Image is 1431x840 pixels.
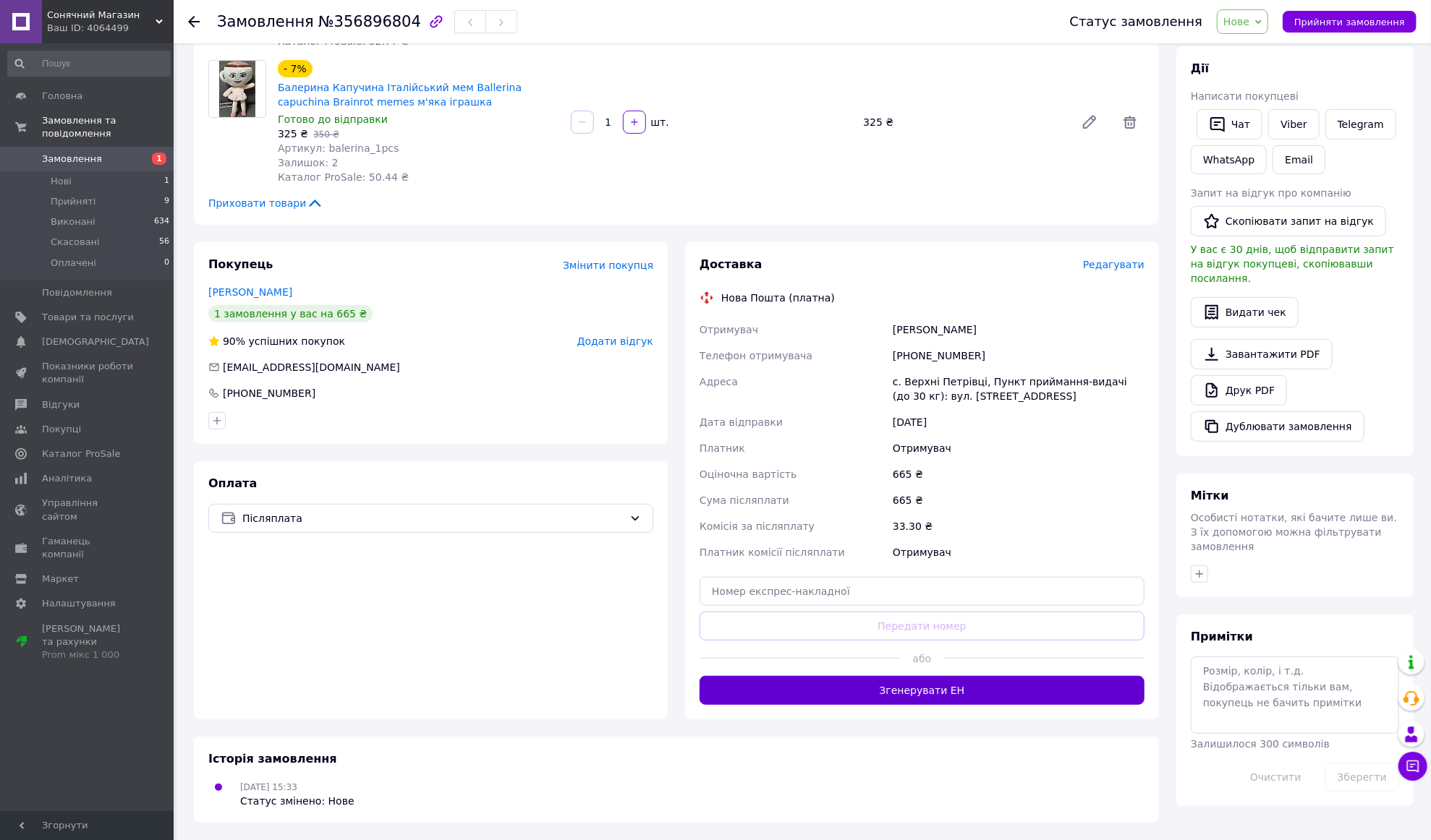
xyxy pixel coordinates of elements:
span: Аналітика [42,472,92,485]
span: Прийняти замовлення [1294,17,1405,27]
a: WhatsApp [1191,145,1267,174]
span: Післяплата [242,510,624,526]
span: Адреса [700,376,738,387]
span: Мітки [1191,489,1229,502]
span: Сума післяплати [700,494,789,506]
div: Статус змінено: Нове [240,794,354,808]
div: [PERSON_NAME] [890,317,1147,343]
span: Написати покупцеві [1191,90,1299,102]
span: Замовлення та повідомлення [42,114,174,140]
span: [DATE] 15:33 [240,782,297,792]
span: Оціночна вартість [700,468,797,480]
span: 1 [152,153,166,165]
span: Покупці [42,423,81,436]
span: Маркет [42,573,79,586]
span: 1 [164,175,169,188]
span: Історія замовлення [208,752,337,766]
span: Доставка [700,257,763,271]
span: [EMAIL_ADDRESS][DOMAIN_NAME] [223,361,400,373]
span: Нові [51,175,72,188]
div: успішних покупок [208,334,345,348]
span: Покупець [208,257,273,271]
span: Виконані [51,215,95,228]
span: Нове [1223,16,1249,27]
span: Управління сайтом [42,497,134,523]
span: [PERSON_NAME] та рахунки [42,622,134,662]
span: Гаманець компанії [42,535,134,561]
span: Налаштування [42,597,116,610]
span: 9 [164,195,169,208]
span: 325 ₴ [278,128,308,140]
button: Email [1273,145,1325,174]
div: Отримувач [890,435,1147,461]
span: Замовлення [42,153,102,166]
span: Головна [42,90,82,103]
span: Платник комісії післяплати [700,547,845,558]
span: Каталог ProSale [42,447,120,460]
a: Telegram [1325,109,1396,140]
span: Отримувач [700,324,758,335]
button: Дублювати замовлення [1191,411,1364,442]
input: Пошук [7,51,171,77]
img: Балерина Капучина Італійський мем Ballerina capuchina Brainrot memes м'яка іграшка [219,61,256,117]
span: Показники роботи компанії [42,360,134,386]
span: Залишилося 300 символів [1191,738,1330,750]
span: Замовлення [217,13,314,30]
button: Видати чек [1191,297,1299,327]
button: Чат [1197,109,1262,140]
span: Готово до відправки [278,113,388,125]
span: 350 ₴ [313,129,339,140]
a: [PERSON_NAME] [208,286,292,298]
div: [PHONE_NUMBER] [890,343,1147,369]
span: Сонячний Магазин [47,9,156,22]
a: Редагувати [1075,108,1104,137]
div: Prom мікс 1 000 [42,648,134,661]
span: Прийняті [51,195,95,208]
span: Залишок: 2 [278,157,339,168]
span: У вас є 30 днів, щоб відправити запит на відгук покупцеві, скопіювавши посилання. [1191,244,1394,284]
span: Артикул: balerina_1pcs [278,142,399,154]
span: Приховати товари [208,196,323,210]
a: Балерина Капучина Італійський мем Ballerina capuchina Brainrot memes м'яка іграшка [278,82,522,108]
span: Відгуки [42,398,80,411]
span: [DEMOGRAPHIC_DATA] [42,335,149,348]
div: с. Верхні Петрівці, Пункт приймання-видачі (до 30 кг): вул. [STREET_ADDRESS] [890,369,1147,409]
span: 56 [159,236,169,249]
a: Viber [1268,109,1319,140]
span: Платник [700,442,745,454]
span: або [900,651,945,666]
div: [PHONE_NUMBER] [221,386,317,400]
span: Редагувати [1083,259,1145,270]
span: Дата відправки [700,416,783,428]
a: Друк PDF [1191,375,1287,406]
span: Скасовані [51,236,100,249]
div: 325 ₴ [857,112,1069,132]
button: Чат з покупцем [1398,752,1427,781]
div: Повернутися назад [188,14,200,29]
button: Скопіювати запит на відгук [1191,206,1386,236]
span: 90% [223,335,245,347]
div: [DATE] [890,409,1147,435]
span: Особисті нотатки, які бачите лише ви. З їх допомогою можна фільтрувати замовлення [1191,512,1397,552]
span: Повідомлення [42,286,112,299]
span: Запит на відгук про компанію [1191,187,1351,199]
span: Примітки [1191,630,1253,643]
a: Завантажити PDF [1191,339,1333,369]
div: 665 ₴ [890,487,1147,513]
div: Нова Пошта (платна) [718,291,838,305]
div: 33.30 ₴ [890,513,1147,539]
span: Додати відгук [577,335,653,347]
div: шт. [647,115,671,129]
span: Видалити [1116,108,1145,137]
div: 1 замовлення у вас на 665 ₴ [208,305,373,322]
div: Отримувач [890,539,1147,565]
input: Номер експрес-накладної [700,577,1145,606]
span: Каталог ProSale: 50.44 ₴ [278,171,409,183]
span: №356896804 [318,13,421,30]
span: Оплата [208,476,257,490]
span: Телефон отримувача [700,350,812,361]
div: Ваш ID: 4064499 [47,22,174,35]
div: - 7% [278,60,313,77]
span: Товари та послуги [42,311,134,324]
span: Змінити покупця [563,260,653,271]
